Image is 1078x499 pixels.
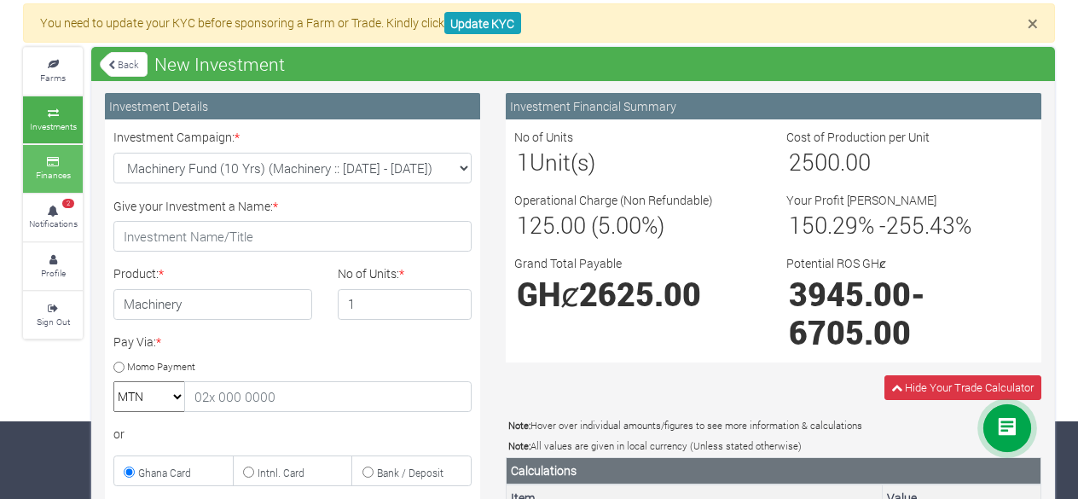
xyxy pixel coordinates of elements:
span: New Investment [150,47,289,81]
small: Investments [30,120,77,132]
h1: GHȼ [517,275,758,313]
th: Calculations [507,457,1041,484]
input: Investment Name/Title [113,221,472,252]
input: 02x 000 0000 [184,381,472,412]
span: 255.43 [886,210,955,240]
span: Hide Your Trade Calculator [905,380,1034,395]
div: Investment Financial Summary [506,93,1041,119]
span: 150.29 [789,210,858,240]
h1: - [789,275,1030,351]
small: Sign Out [37,316,70,328]
a: Profile [23,243,83,290]
input: Intnl. Card [243,467,254,478]
label: Operational Charge (Non Refundable) [514,191,713,209]
h4: Machinery [113,289,312,320]
div: or [113,425,472,443]
a: 2 Notifications [23,194,83,241]
label: Your Profit [PERSON_NAME] [786,191,936,209]
a: Update KYC [444,12,521,35]
small: Momo Payment [127,360,195,373]
div: Investment Details [105,93,480,119]
button: Close [1028,14,1038,33]
small: Bank / Deposit [377,466,443,479]
a: Finances [23,145,83,192]
input: Momo Payment [113,362,125,373]
span: × [1028,10,1038,36]
a: Farms [23,48,83,95]
span: 1 [517,147,530,177]
span: 3945.00 [789,273,911,315]
label: Pay Via: [113,333,161,351]
label: Give your Investment a Name: [113,197,278,215]
input: Bank / Deposit [362,467,374,478]
small: Hover over individual amounts/figures to see more information & calculations [508,419,862,432]
small: Notifications [29,218,78,229]
span: 125.00 (5.00%) [517,210,664,240]
label: Potential ROS GHȼ [786,254,886,272]
h3: Unit(s) [517,148,758,176]
small: Ghana Card [138,466,191,479]
label: No of Units [514,128,573,146]
label: Grand Total Payable [514,254,622,272]
label: Product: [113,264,164,282]
a: Investments [23,96,83,143]
input: Ghana Card [124,467,135,478]
small: All values are given in local currency (Unless stated otherwise) [508,439,802,452]
a: Back [100,50,148,78]
small: Profile [41,267,66,279]
span: 6705.00 [789,311,911,353]
label: Investment Campaign: [113,128,240,146]
span: 2500.00 [789,147,871,177]
h3: % - % [789,212,1030,239]
b: Note: [508,419,530,432]
label: No of Units: [338,264,404,282]
a: Sign Out [23,292,83,339]
b: Note: [508,439,530,452]
span: 2 [62,199,74,209]
small: Intnl. Card [258,466,304,479]
label: Cost of Production per Unit [786,128,930,146]
span: 2625.00 [579,273,701,315]
small: Finances [36,169,71,181]
p: You need to update your KYC before sponsoring a Farm or Trade. Kindly click [40,14,1038,32]
small: Farms [40,72,66,84]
